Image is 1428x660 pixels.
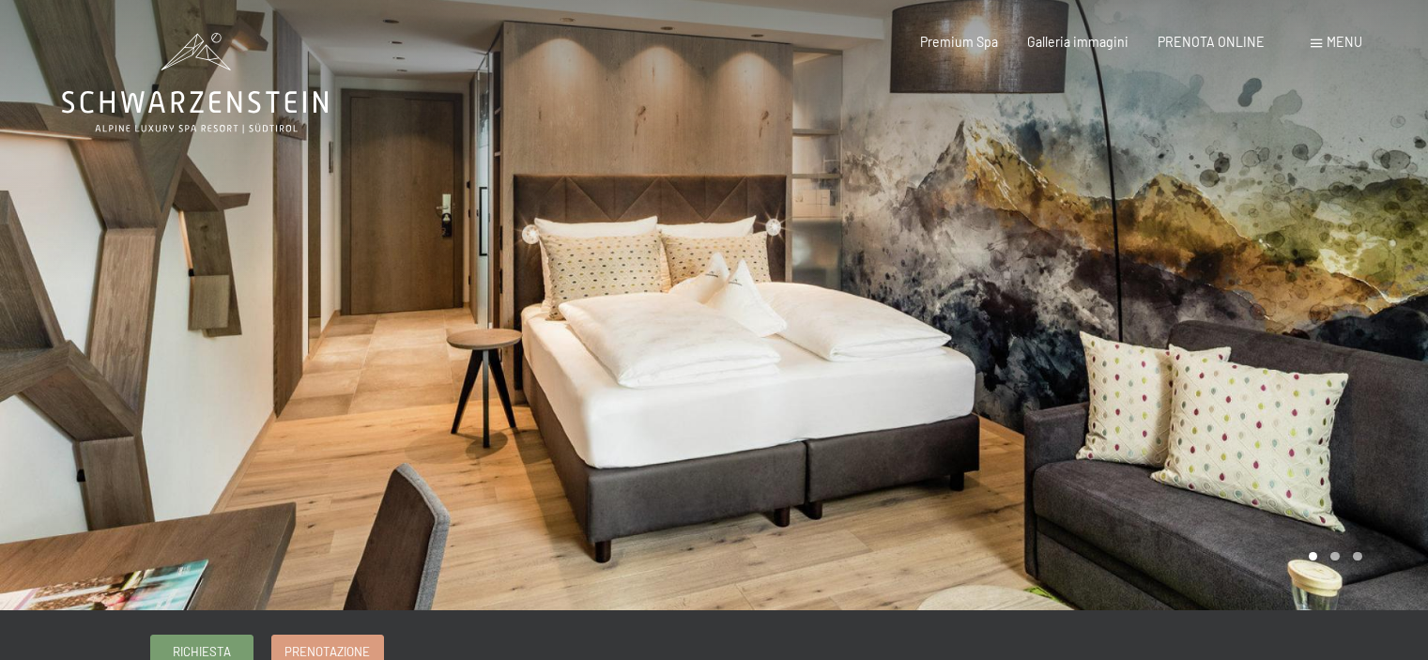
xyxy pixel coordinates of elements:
[1327,34,1362,50] span: Menu
[920,34,998,50] a: Premium Spa
[173,643,231,660] span: Richiesta
[1027,34,1129,50] a: Galleria immagini
[1158,34,1265,50] a: PRENOTA ONLINE
[284,643,370,660] span: Prenotazione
